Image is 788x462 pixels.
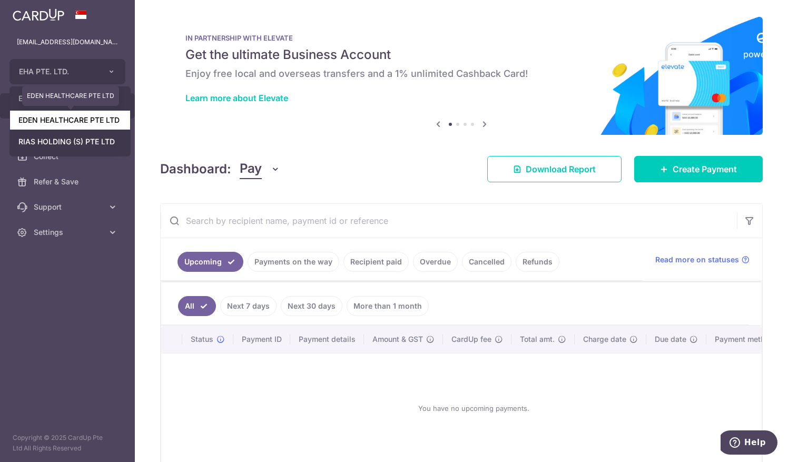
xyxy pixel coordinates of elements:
[583,334,626,345] span: Charge date
[34,202,103,212] span: Support
[634,156,763,182] a: Create Payment
[413,252,458,272] a: Overdue
[185,46,737,63] h5: Get the ultimate Business Account
[526,163,596,175] span: Download Report
[220,296,277,316] a: Next 7 days
[721,430,777,457] iframe: Opens a widget where you can find more information
[34,176,103,187] span: Refer & Save
[290,326,364,353] th: Payment details
[160,17,763,135] img: Renovation banner
[655,334,686,345] span: Due date
[240,159,280,179] button: Pay
[22,86,119,106] div: EDEN HEALTHCARE PTE LTD
[178,252,243,272] a: Upcoming
[17,37,118,47] p: [EMAIL_ADDRESS][DOMAIN_NAME]
[673,163,737,175] span: Create Payment
[343,252,409,272] a: Recipient paid
[281,296,342,316] a: Next 30 days
[372,334,423,345] span: Amount & GST
[34,151,103,162] span: Collect
[655,254,739,265] span: Read more on statuses
[10,89,130,108] a: EHA PTE. LTD.
[451,334,491,345] span: CardUp fee
[9,59,125,84] button: EHA PTE. LTD.
[516,252,559,272] a: Refunds
[191,334,213,345] span: Status
[185,34,737,42] p: IN PARTNERSHIP WITH ELEVATE
[161,204,737,238] input: Search by recipient name, payment id or reference
[347,296,429,316] a: More than 1 month
[240,159,262,179] span: Pay
[34,227,103,238] span: Settings
[9,86,131,156] ul: EHA PTE. LTD.
[655,254,750,265] a: Read more on statuses
[185,67,737,80] h6: Enjoy free local and overseas transfers and a 1% unlimited Cashback Card!
[520,334,555,345] span: Total amt.
[178,296,216,316] a: All
[174,362,774,455] div: You have no upcoming payments.
[462,252,511,272] a: Cancelled
[706,326,786,353] th: Payment method
[248,252,339,272] a: Payments on the way
[10,132,130,151] a: RIAS HOLDING (S) PTE LTD
[185,93,288,103] a: Learn more about Elevate
[160,160,231,179] h4: Dashboard:
[233,326,290,353] th: Payment ID
[19,66,97,77] span: EHA PTE. LTD.
[13,8,64,21] img: CardUp
[487,156,622,182] a: Download Report
[10,111,130,130] a: EDEN HEALTHCARE PTE LTD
